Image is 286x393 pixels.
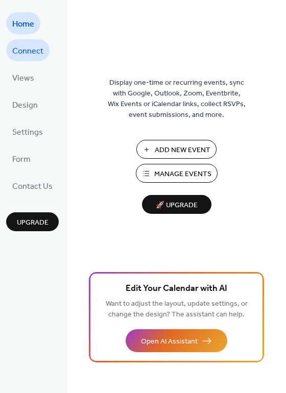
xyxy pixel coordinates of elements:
[12,16,34,32] span: Home
[106,297,248,322] span: Want to adjust the layout, update settings, or change the design? The assistant can help.
[6,12,40,34] a: Home
[6,175,59,196] a: Contact Us
[136,140,217,159] button: Add New Event
[6,212,59,231] button: Upgrade
[148,199,205,212] span: 🚀 Upgrade
[126,329,227,352] button: Open AI Assistant
[6,148,37,169] a: Form
[155,145,210,156] span: Add New Event
[142,195,211,214] button: 🚀 Upgrade
[12,179,53,194] span: Contact Us
[12,97,38,113] span: Design
[6,66,40,88] a: Views
[6,39,50,61] a: Connect
[6,120,49,142] a: Settings
[126,282,227,296] span: Edit Your Calendar with AI
[6,93,44,115] a: Design
[12,43,43,59] span: Connect
[17,217,49,228] span: Upgrade
[108,78,246,120] span: Display one-time or recurring events, sync with Google, Outlook, Zoom, Eventbrite, Wix Events or ...
[12,152,31,167] span: Form
[136,164,218,183] button: Manage Events
[141,336,198,347] span: Open AI Assistant
[12,70,34,86] span: Views
[12,125,43,140] span: Settings
[154,169,211,180] span: Manage Events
